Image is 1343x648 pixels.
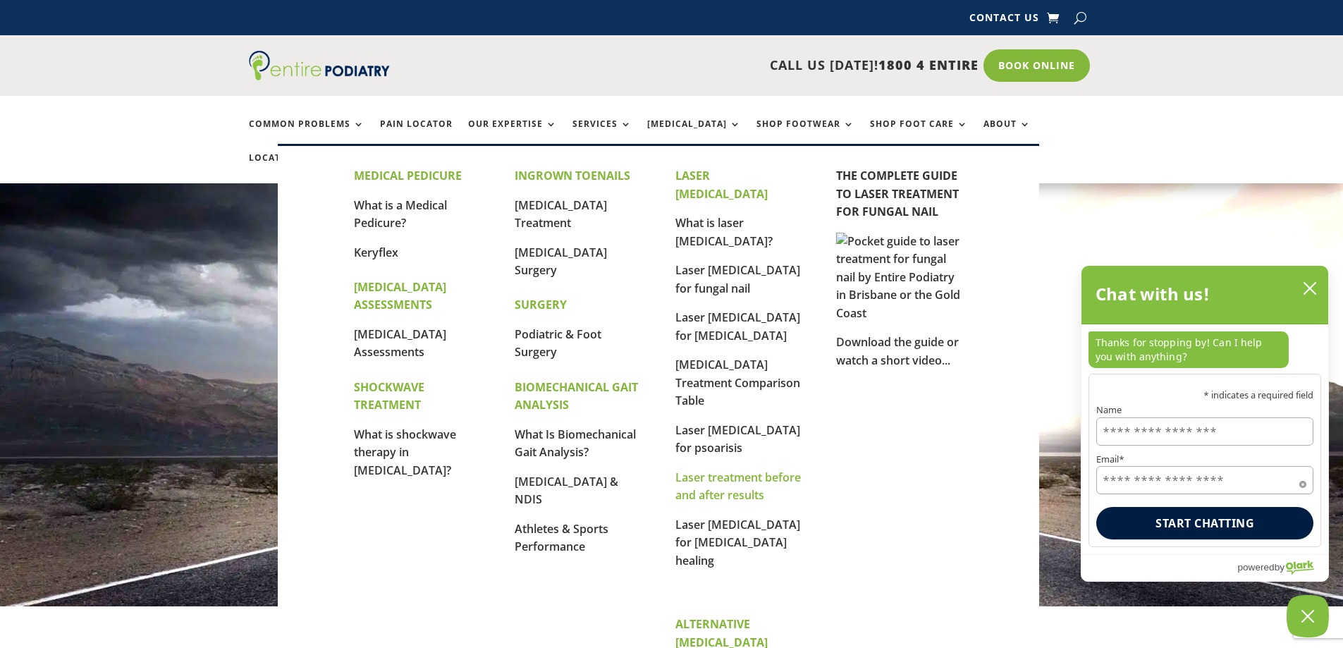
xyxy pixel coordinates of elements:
[878,56,979,73] span: 1800 4 ENTIRE
[380,119,453,149] a: Pain Locator
[756,119,854,149] a: Shop Footwear
[836,168,959,219] a: THE COMPLETE GUIDE TO LASER TREATMENT FOR FUNGAL NAIL
[1096,280,1210,308] h2: Chat with us!
[468,119,557,149] a: Our Expertise
[515,474,618,508] a: [MEDICAL_DATA] & NDIS
[249,119,364,149] a: Common Problems
[1237,558,1274,576] span: powered
[515,379,638,413] strong: BIOMECHANICAL GAIT ANALYSIS
[675,310,800,343] a: Laser [MEDICAL_DATA] for [MEDICAL_DATA]
[675,262,800,296] a: Laser [MEDICAL_DATA] for fungal nail
[249,69,390,83] a: Entire Podiatry
[1299,278,1321,299] button: close chatbox
[675,517,800,568] a: Laser [MEDICAL_DATA] for [MEDICAL_DATA] healing
[354,168,462,183] strong: MEDICAL PEDICURE
[1096,391,1313,400] p: * indicates a required field
[675,470,801,503] a: Laser treatment before and after results
[675,357,800,408] a: [MEDICAL_DATA] Treatment Comparison Table
[354,245,398,260] a: Keryflex
[572,119,632,149] a: Services
[1299,478,1306,485] span: Required field
[836,334,959,368] a: Download the guide or watch a short video...
[1096,507,1313,539] button: Start chatting
[969,13,1039,28] a: Contact Us
[1081,324,1328,374] div: chat
[354,326,446,360] a: [MEDICAL_DATA] Assessments
[1088,331,1289,368] p: Thanks for stopping by! Can I help you with anything?
[1081,265,1329,582] div: olark chatbox
[515,521,608,555] a: Athletes & Sports Performance
[1096,466,1313,494] input: Email
[354,197,447,231] a: What is a Medical Pedicure?
[515,197,607,231] a: [MEDICAL_DATA] Treatment
[1096,405,1313,415] label: Name
[1096,417,1313,446] input: Name
[1096,455,1313,464] label: Email*
[515,326,601,360] a: Podiatric & Foot Surgery
[675,215,773,249] a: What is laser [MEDICAL_DATA]?
[249,51,390,80] img: logo (1)
[836,233,963,323] img: Pocket guide to laser treatment for fungal nail by Entire Podiatry in Brisbane or the Gold Coast
[647,119,741,149] a: [MEDICAL_DATA]
[1287,595,1329,637] button: Close Chatbox
[870,119,968,149] a: Shop Foot Care
[515,427,636,460] a: What Is Biomechanical Gait Analysis?
[354,279,446,313] strong: [MEDICAL_DATA] ASSESSMENTS
[983,49,1090,82] a: Book Online
[1237,555,1328,581] a: Powered by Olark
[444,56,979,75] p: CALL US [DATE]!
[354,379,424,413] strong: SHOCKWAVE TREATMENT
[515,297,567,312] strong: SURGERY
[983,119,1031,149] a: About
[354,427,456,478] a: What is shockwave therapy in [MEDICAL_DATA]?
[1275,558,1284,576] span: by
[515,245,607,279] a: [MEDICAL_DATA] Surgery
[675,422,800,456] a: Laser [MEDICAL_DATA] for psoarisis
[249,153,319,183] a: Locations
[515,168,630,183] strong: INGROWN TOENAILS
[675,168,768,202] strong: LASER [MEDICAL_DATA]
